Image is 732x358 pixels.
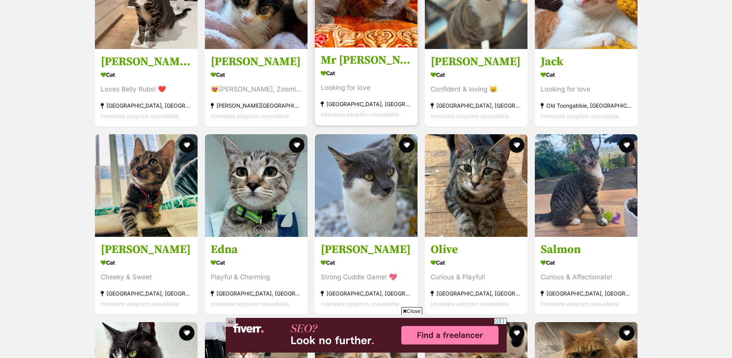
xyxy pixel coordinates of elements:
[401,307,422,315] span: Close
[425,49,527,127] a: [PERSON_NAME] Cat Confident & loving 😸 [GEOGRAPHIC_DATA], [GEOGRAPHIC_DATA] Interstate adoption u...
[399,137,414,153] button: favourite
[431,288,522,299] div: [GEOGRAPHIC_DATA], [GEOGRAPHIC_DATA]
[541,301,619,307] span: Interstate adoption unavailable
[211,113,289,119] span: Interstate adoption unavailable
[101,69,192,80] div: Cat
[179,137,194,153] button: favourite
[431,257,522,268] div: Cat
[101,113,179,119] span: Interstate adoption unavailable
[211,257,302,268] div: Cat
[535,236,637,315] a: Salmon Cat Curious & Affectionate! [GEOGRAPHIC_DATA], [GEOGRAPHIC_DATA] Interstate adoption unava...
[321,242,412,257] h3: [PERSON_NAME]
[101,272,192,282] div: Cheeky & Sweet
[321,272,412,282] div: Strong Cuddle Game! 💖
[541,113,619,119] span: Interstate adoption unavailable
[101,84,192,95] div: Loves Belly Rubs! ❤️
[205,236,308,315] a: Edna Cat Playful & Charming [GEOGRAPHIC_DATA], [GEOGRAPHIC_DATA] Interstate adoption unavailable ...
[315,134,418,237] img: Bobby
[95,134,198,237] img: Gordon
[619,325,634,341] button: favourite
[431,272,522,282] div: Curious & Playful!
[431,100,522,111] div: [GEOGRAPHIC_DATA], [GEOGRAPHIC_DATA]
[321,53,412,68] h3: Mr [PERSON_NAME]
[226,318,236,327] span: AD
[509,137,524,153] button: favourite
[179,325,194,341] button: favourite
[541,288,632,299] div: [GEOGRAPHIC_DATA], [GEOGRAPHIC_DATA]
[101,54,192,69] h3: [PERSON_NAME] aka The Andinator
[321,83,412,93] div: Looking for love
[211,288,302,299] div: [GEOGRAPHIC_DATA], [GEOGRAPHIC_DATA]
[205,134,308,237] img: Edna
[431,54,522,69] h3: [PERSON_NAME]
[431,69,522,80] div: Cat
[211,301,289,307] span: Interstate adoption unavailable
[101,257,192,268] div: Cat
[509,325,524,341] button: favourite
[431,242,522,257] h3: Olive
[541,54,632,69] h3: Jack
[95,236,198,315] a: [PERSON_NAME] Cat Cheeky & Sweet [GEOGRAPHIC_DATA], [GEOGRAPHIC_DATA] Interstate adoption unavail...
[315,47,418,125] a: Mr [PERSON_NAME] Cat Looking for love [GEOGRAPHIC_DATA], [GEOGRAPHIC_DATA] Interstate adoption un...
[211,54,302,69] h3: [PERSON_NAME]
[211,272,302,282] div: Playful & Charming
[321,288,412,299] div: [GEOGRAPHIC_DATA], [GEOGRAPHIC_DATA]
[289,137,304,153] button: favourite
[321,301,399,307] span: Interstate adoption unavailable
[425,134,527,237] img: Olive
[315,236,418,315] a: [PERSON_NAME] Cat Strong Cuddle Game! 💖 [GEOGRAPHIC_DATA], [GEOGRAPHIC_DATA] Interstate adoption ...
[541,257,632,268] div: Cat
[431,301,509,307] span: Interstate adoption unavailable
[541,272,632,282] div: Curious & Affectionate!
[541,84,632,95] div: Looking for love
[541,242,632,257] h3: Salmon
[211,100,302,111] div: [PERSON_NAME][GEOGRAPHIC_DATA], [GEOGRAPHIC_DATA]
[431,84,522,95] div: Confident & loving 😸
[541,100,632,111] div: Old Toongabbie, [GEOGRAPHIC_DATA]
[535,49,637,127] a: Jack Cat Looking for love Old Toongabbie, [GEOGRAPHIC_DATA] Interstate adoption unavailable favou...
[211,242,302,257] h3: Edna
[101,288,192,299] div: [GEOGRAPHIC_DATA], [GEOGRAPHIC_DATA]
[619,137,634,153] button: favourite
[431,113,509,119] span: Interstate adoption unavailable
[541,69,632,80] div: Cat
[101,242,192,257] h3: [PERSON_NAME]
[101,100,192,111] div: [GEOGRAPHIC_DATA], [GEOGRAPHIC_DATA]
[321,257,412,268] div: Cat
[211,69,302,80] div: Cat
[535,134,637,237] img: Salmon
[211,84,302,95] div: 😻[PERSON_NAME], Zoomies Queen👑
[425,236,527,315] a: Olive Cat Curious & Playful! [GEOGRAPHIC_DATA], [GEOGRAPHIC_DATA] Interstate adoption unavailable...
[321,111,399,118] span: Interstate adoption unavailable
[321,99,412,109] div: [GEOGRAPHIC_DATA], [GEOGRAPHIC_DATA]
[321,68,412,79] div: Cat
[101,301,179,307] span: Interstate adoption unavailable
[205,49,308,127] a: [PERSON_NAME] Cat 😻[PERSON_NAME], Zoomies Queen👑 [PERSON_NAME][GEOGRAPHIC_DATA], [GEOGRAPHIC_DATA...
[95,49,198,127] a: [PERSON_NAME] aka The Andinator Cat Loves Belly Rubs! ❤️ [GEOGRAPHIC_DATA], [GEOGRAPHIC_DATA] Int...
